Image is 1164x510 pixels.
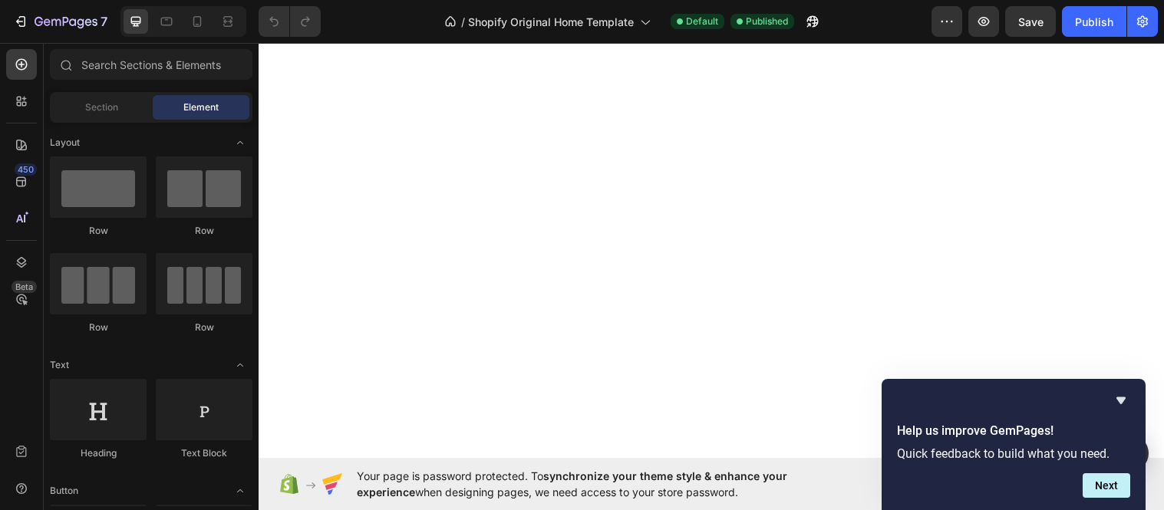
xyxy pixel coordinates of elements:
[746,15,788,28] span: Published
[1062,6,1126,37] button: Publish
[228,130,252,155] span: Toggle open
[50,358,69,372] span: Text
[1018,15,1044,28] span: Save
[50,446,147,460] div: Heading
[50,484,78,498] span: Button
[897,422,1130,440] h2: Help us improve GemPages!
[50,224,147,238] div: Row
[50,136,80,150] span: Layout
[1075,14,1113,30] div: Publish
[228,479,252,503] span: Toggle open
[686,15,718,28] span: Default
[156,224,252,238] div: Row
[357,469,787,498] span: synchronize your theme style & enhance your experience
[6,6,114,37] button: 7
[1112,391,1130,410] button: Hide survey
[156,321,252,334] div: Row
[259,6,321,37] div: Undo/Redo
[468,14,634,30] span: Shopify Original Home Template
[156,446,252,460] div: Text Block
[897,391,1130,498] div: Help us improve GemPages!
[258,42,1164,459] iframe: Design area
[101,12,107,31] p: 7
[183,100,219,114] span: Element
[12,281,37,293] div: Beta
[15,163,37,176] div: 450
[1005,6,1056,37] button: Save
[50,49,252,80] input: Search Sections & Elements
[85,100,118,114] span: Section
[1083,473,1130,498] button: Next question
[461,14,465,30] span: /
[50,321,147,334] div: Row
[897,446,1130,461] p: Quick feedback to build what you need.
[357,468,847,500] span: Your page is password protected. To when designing pages, we need access to your store password.
[228,353,252,377] span: Toggle open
